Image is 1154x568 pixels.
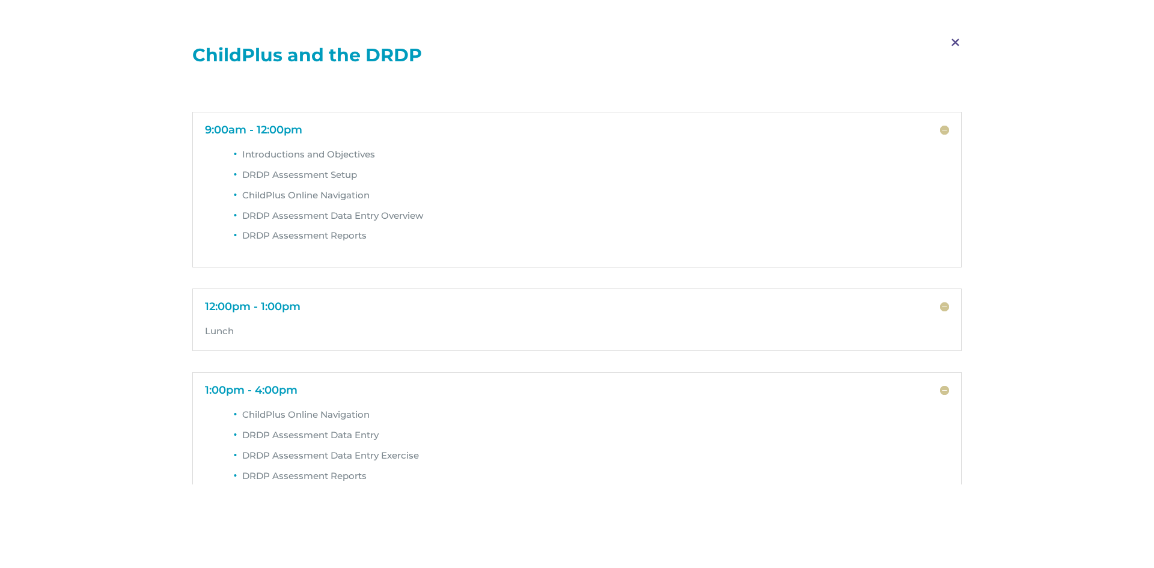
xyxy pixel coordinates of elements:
li: DRDP Assessment Setup [242,168,949,188]
li: ChildPlus Online Navigation [242,408,949,428]
span: M [938,25,973,60]
h1: ChildPlus and the DRDP [192,46,962,70]
li: DRDP Assessment Data Entry Overview [242,209,949,229]
h5: 12:00pm - 1:00pm [205,301,949,312]
h5: 1:00pm - 4:00pm [205,385,949,395]
li: DRDP Assessment Data Entry [242,428,949,448]
li: ChildPlus Online Navigation [242,188,949,209]
li: DRDP Assessment Reports [242,228,949,249]
p: Lunch [205,324,949,338]
li: DRDP Assessment Reports [242,469,949,489]
h5: 9:00am - 12:00pm [205,124,949,135]
li: DRDP Assessment Data Entry Exercise [242,448,949,469]
li: Introductions and Objectives [242,147,949,168]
